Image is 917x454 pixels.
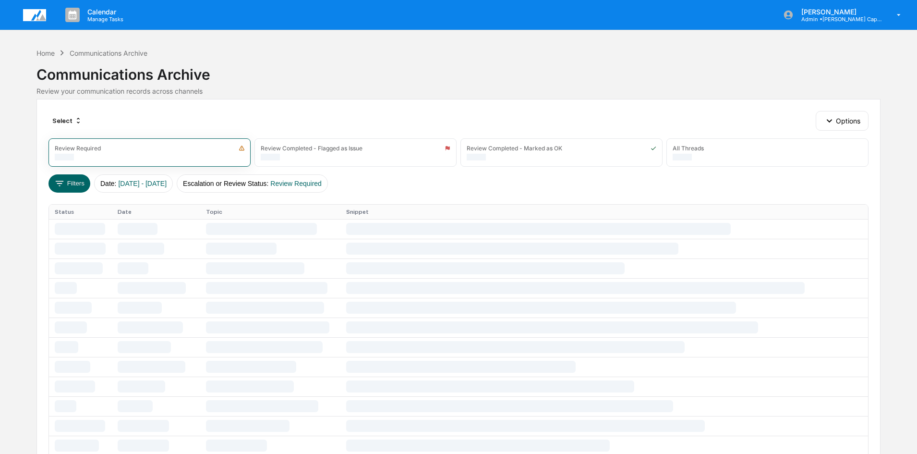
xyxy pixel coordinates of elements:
[794,8,883,16] p: [PERSON_NAME]
[49,205,111,219] th: Status
[55,145,101,152] div: Review Required
[673,145,704,152] div: All Threads
[261,145,362,152] div: Review Completed - Flagged as Issue
[36,58,880,83] div: Communications Archive
[36,87,880,95] div: Review your communication records across channels
[70,49,147,57] div: Communications Archive
[445,145,450,151] img: icon
[200,205,340,219] th: Topic
[177,174,328,193] button: Escalation or Review Status:Review Required
[794,16,883,23] p: Admin • [PERSON_NAME] Capital Management
[80,8,128,16] p: Calendar
[36,49,55,57] div: Home
[816,111,868,130] button: Options
[651,145,656,151] img: icon
[23,9,46,21] img: logo
[94,174,173,193] button: Date:[DATE] - [DATE]
[80,16,128,23] p: Manage Tasks
[239,145,245,151] img: icon
[467,145,562,152] div: Review Completed - Marked as OK
[340,205,868,219] th: Snippet
[48,113,86,128] div: Select
[48,174,90,193] button: Filters
[270,180,322,187] span: Review Required
[118,180,167,187] span: [DATE] - [DATE]
[112,205,200,219] th: Date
